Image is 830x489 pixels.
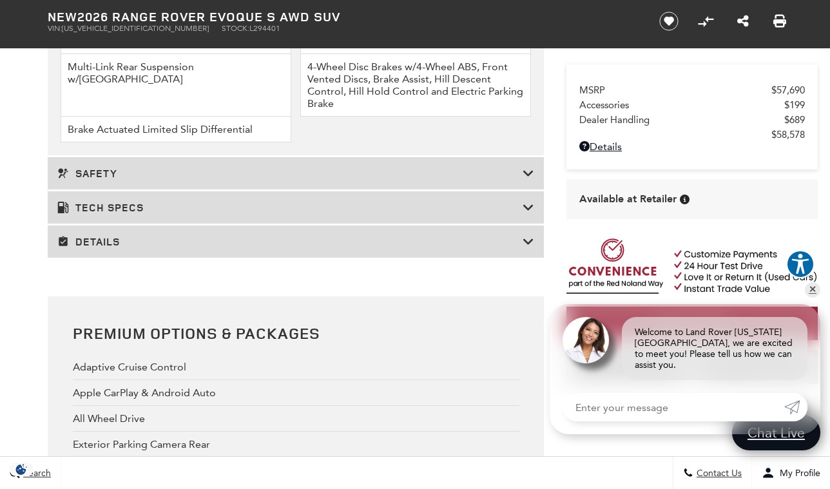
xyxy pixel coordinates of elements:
a: Details [579,140,805,153]
a: Print this New 2026 Range Rover Evoque S AWD SUV [773,14,786,29]
div: All Wheel Drive [73,406,519,432]
h3: Details [57,235,523,248]
span: My Profile [775,468,820,479]
h2: Premium Options & Packages [73,321,519,345]
img: Agent profile photo [563,317,609,363]
li: 4-Wheel Disc Brakes w/4-Wheel ABS, Front Vented Discs, Brake Assist, Hill Descent Control, Hill H... [300,54,531,117]
span: Available at Retailer [579,192,677,206]
span: Stock: [222,24,249,33]
span: $689 [784,114,805,126]
aside: Accessibility Help Desk [786,250,815,281]
a: MSRP $57,690 [579,84,805,96]
strong: New [48,8,77,25]
span: $58,578 [771,129,805,140]
span: Accessories [579,99,784,111]
img: Opt-Out Icon [6,463,36,476]
section: Click to Open Cookie Consent Modal [6,463,36,476]
h1: 2026 Range Rover Evoque S AWD SUV [48,10,637,24]
h3: Safety [57,167,523,180]
a: Submit [784,393,807,421]
h3: Tech Specs [57,201,523,214]
span: $57,690 [771,84,805,96]
div: Adaptive Cruise Control [73,354,519,380]
div: Vehicle is in stock and ready for immediate delivery. Due to demand, availability is subject to c... [680,195,690,204]
div: Exterior Parking Camera Rear [73,432,519,457]
a: Accessories $199 [579,99,805,111]
a: Share this New 2026 Range Rover Evoque S AWD SUV [737,14,749,29]
button: Compare Vehicle [696,12,715,31]
span: Contact Us [693,468,742,479]
span: MSRP [579,84,771,96]
button: Explore your accessibility options [786,250,815,278]
span: L294401 [249,24,280,33]
li: Multi-Link Rear Suspension w/[GEOGRAPHIC_DATA] [61,54,291,117]
div: Welcome to Land Rover [US_STATE][GEOGRAPHIC_DATA], we are excited to meet you! Please tell us how... [622,317,807,380]
a: $58,578 [579,129,805,140]
a: Dealer Handling $689 [579,114,805,126]
span: [US_VEHICLE_IDENTIFICATION_NUMBER] [62,24,209,33]
span: VIN: [48,24,62,33]
button: Open user profile menu [752,457,830,489]
span: $199 [784,99,805,111]
input: Enter your message [563,393,784,421]
li: Brake Actuated Limited Slip Differential [61,117,291,142]
div: Apple CarPlay & Android Auto [73,380,519,406]
button: Save vehicle [655,11,683,32]
span: Dealer Handling [579,114,784,126]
